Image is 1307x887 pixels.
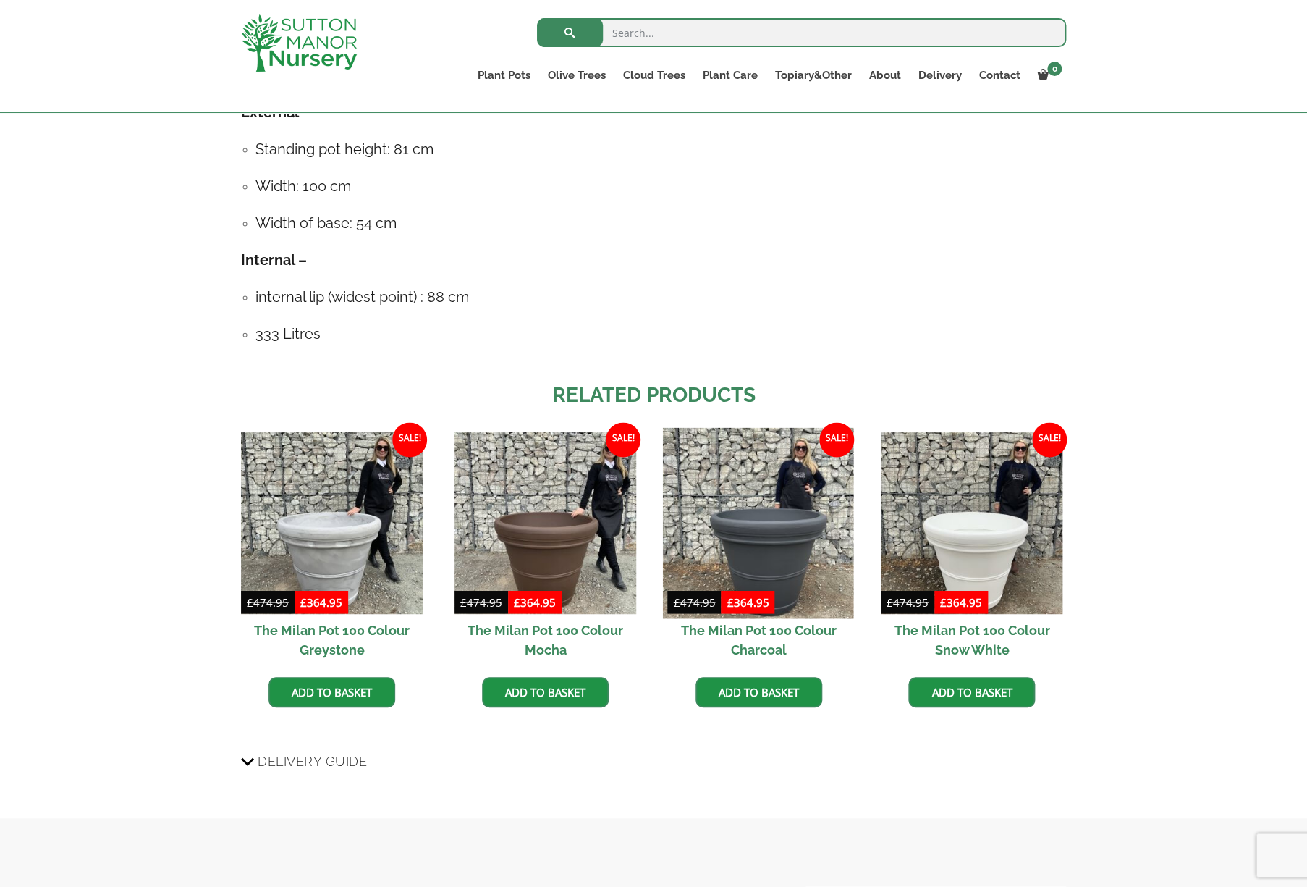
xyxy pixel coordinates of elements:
[695,677,822,707] a: Add to basket: “The Milan Pot 100 Colour Charcoal”
[673,594,680,609] span: £
[460,594,502,609] bdi: 474.95
[300,594,342,609] bdi: 364.95
[255,286,1066,308] h4: internal lip (widest point) : 88 cm
[514,594,556,609] bdi: 364.95
[482,677,609,707] a: Add to basket: “The Milan Pot 100 Colour Mocha”
[454,614,636,666] h2: The Milan Pot 100 Colour Mocha
[241,380,1066,411] h2: Related products
[537,18,1066,47] input: Search...
[255,138,1066,161] h4: Standing pot height: 81 cm
[727,594,733,609] span: £
[392,422,427,457] span: Sale!
[673,594,715,609] bdi: 474.95
[1029,65,1066,85] a: 0
[539,65,614,85] a: Olive Trees
[663,427,854,618] img: The Milan Pot 100 Colour Charcoal
[606,422,640,457] span: Sale!
[910,65,970,85] a: Delivery
[727,594,769,609] bdi: 364.95
[300,594,307,609] span: £
[241,614,423,666] h2: The Milan Pot 100 Colour Greystone
[454,432,636,614] img: The Milan Pot 100 Colour Mocha
[255,175,1066,198] h4: Width: 100 cm
[887,594,893,609] span: £
[460,594,467,609] span: £
[970,65,1029,85] a: Contact
[241,104,310,121] strong: External –
[454,432,636,666] a: Sale! The Milan Pot 100 Colour Mocha
[860,65,910,85] a: About
[255,212,1066,235] h4: Width of base: 54 cm
[1047,62,1062,76] span: 0
[241,14,357,72] img: logo
[241,251,307,269] strong: Internal –
[469,65,539,85] a: Plant Pots
[766,65,860,85] a: Topiary&Other
[694,65,766,85] a: Plant Care
[241,432,423,614] img: The Milan Pot 100 Colour Greystone
[881,614,1062,666] h2: The Milan Pot 100 Colour Snow White
[1032,422,1067,457] span: Sale!
[667,614,849,666] h2: The Milan Pot 100 Colour Charcoal
[247,594,253,609] span: £
[667,432,849,666] a: Sale! The Milan Pot 100 Colour Charcoal
[940,594,947,609] span: £
[268,677,395,707] a: Add to basket: “The Milan Pot 100 Colour Greystone”
[940,594,982,609] bdi: 364.95
[258,748,367,775] span: Delivery Guide
[514,594,520,609] span: £
[887,594,929,609] bdi: 474.95
[241,432,423,666] a: Sale! The Milan Pot 100 Colour Greystone
[819,422,854,457] span: Sale!
[881,432,1062,614] img: The Milan Pot 100 Colour Snow White
[247,594,289,609] bdi: 474.95
[908,677,1035,707] a: Add to basket: “The Milan Pot 100 Colour Snow White”
[614,65,694,85] a: Cloud Trees
[255,323,1066,345] h4: 333 Litres
[881,432,1062,666] a: Sale! The Milan Pot 100 Colour Snow White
